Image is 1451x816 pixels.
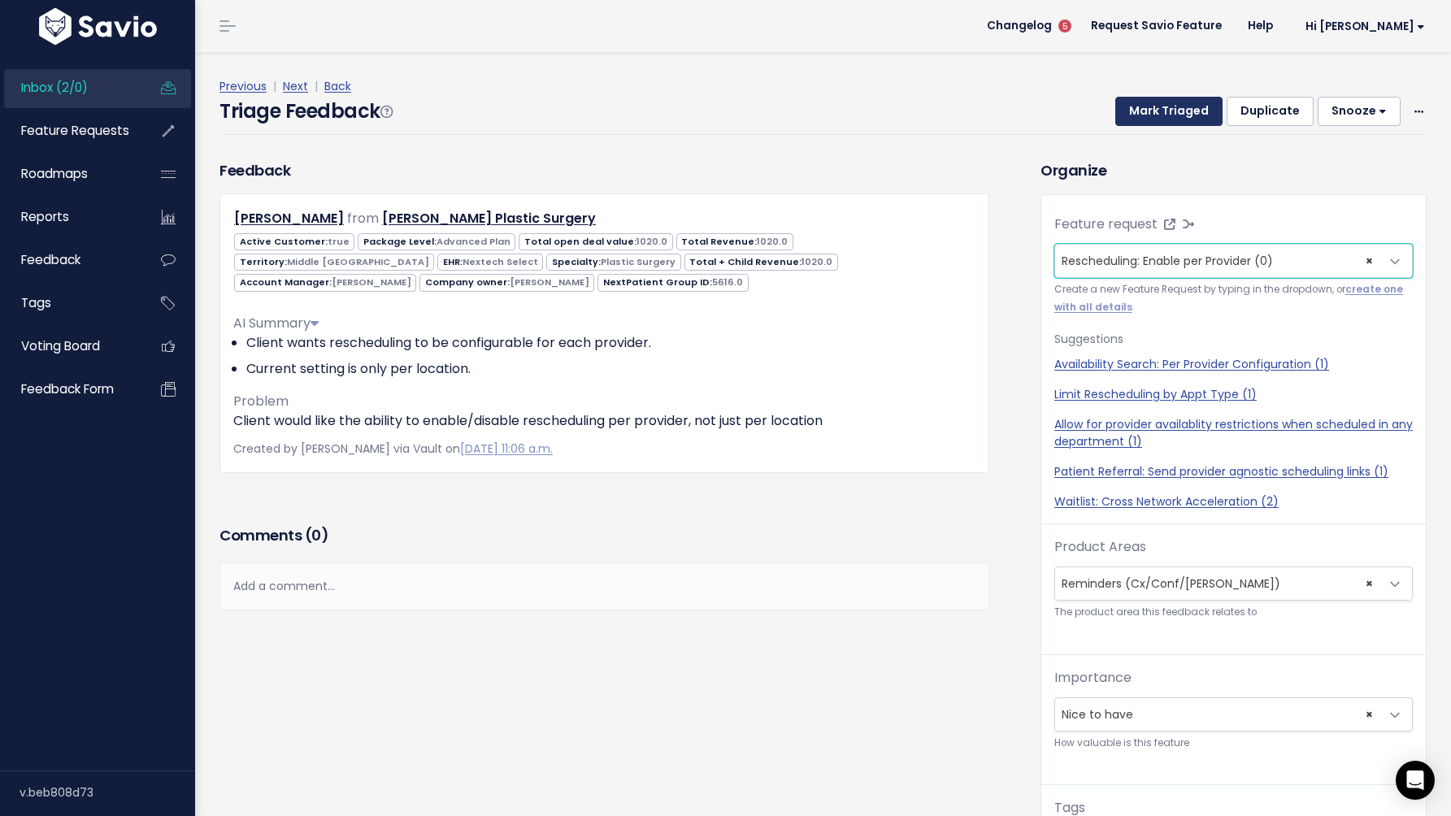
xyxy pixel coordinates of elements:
[21,294,51,311] span: Tags
[21,251,80,268] span: Feedback
[35,8,161,45] img: logo-white.9d6f32f41409.svg
[324,78,351,94] a: Back
[233,392,289,410] span: Problem
[219,97,392,126] h4: Triage Feedback
[1396,761,1435,800] div: Open Intercom Messenger
[233,441,553,457] span: Created by [PERSON_NAME] via Vault on
[4,69,135,106] a: Inbox (2/0)
[510,276,589,289] span: [PERSON_NAME]
[1054,493,1413,510] a: Waitlist: Cross Network Acceleration (2)
[1054,566,1413,601] span: Reminders (Cx/Conf/Resch)
[219,524,989,547] h3: Comments ( )
[234,274,416,291] span: Account Manager:
[4,371,135,408] a: Feedback form
[1366,567,1373,600] span: ×
[1366,698,1373,731] span: ×
[246,359,975,379] li: Current setting is only per location.
[1054,283,1403,313] a: create one with all details
[21,122,129,139] span: Feature Requests
[1235,14,1286,38] a: Help
[4,112,135,150] a: Feature Requests
[4,284,135,322] a: Tags
[1054,329,1413,349] p: Suggestions
[21,165,88,182] span: Roadmaps
[757,235,788,248] span: 1020.0
[246,333,975,353] li: Client wants rescheduling to be configurable for each provider.
[1054,463,1413,480] a: Patient Referral: Send provider agnostic scheduling links (1)
[419,274,594,291] span: Company owner:
[1054,668,1132,688] label: Importance
[460,441,553,457] a: [DATE] 11:06 a.m.
[597,274,748,291] span: NextPatient Group ID:
[4,328,135,365] a: Voting Board
[283,78,308,94] a: Next
[1366,245,1373,277] span: ×
[21,337,100,354] span: Voting Board
[219,78,267,94] a: Previous
[1054,281,1413,316] small: Create a new Feature Request by typing in the dropdown, or .
[1055,698,1379,731] span: Nice to have
[546,254,680,271] span: Specialty:
[1054,697,1413,731] span: Nice to have
[676,233,793,250] span: Total Revenue:
[21,380,114,397] span: Feedback form
[437,254,543,271] span: EHR:
[712,276,743,289] span: 5616.0
[1227,97,1314,126] button: Duplicate
[233,411,975,431] p: Client would like the ability to enable/disable rescheduling per provider, not just per location
[219,159,290,181] h3: Feedback
[1054,356,1413,373] a: Availability Search: Per Provider Configuration (1)
[1305,20,1425,33] span: Hi [PERSON_NAME]
[1062,253,1273,269] span: Rescheduling: Enable per Provider (0)
[332,276,411,289] span: [PERSON_NAME]
[802,255,832,268] span: 1020.0
[636,235,667,248] span: 1020.0
[437,235,510,248] span: Advanced Plan
[1058,20,1071,33] span: 5
[1055,567,1379,600] span: Reminders (Cx/Conf/Resch)
[234,209,344,228] a: [PERSON_NAME]
[270,78,280,94] span: |
[347,209,379,228] span: from
[4,198,135,236] a: Reports
[20,771,195,814] div: v.beb808d73
[987,20,1052,32] span: Changelog
[1286,14,1438,39] a: Hi [PERSON_NAME]
[358,233,515,250] span: Package Level:
[234,254,434,271] span: Territory:
[219,562,989,610] div: Add a comment...
[684,254,838,271] span: Total + Child Revenue:
[311,78,321,94] span: |
[463,255,538,268] span: Nextech Select
[601,255,676,268] span: Plastic Surgery
[1054,537,1146,557] label: Product Areas
[4,155,135,193] a: Roadmaps
[1318,97,1401,126] button: Snooze
[519,233,672,250] span: Total open deal value:
[1078,14,1235,38] a: Request Savio Feature
[234,233,354,250] span: Active Customer:
[287,255,429,268] span: Middle [GEOGRAPHIC_DATA]
[1040,159,1427,181] h3: Organize
[1054,735,1413,752] small: How valuable is this feature
[4,241,135,279] a: Feedback
[382,209,596,228] a: [PERSON_NAME] Plastic Surgery
[328,235,350,248] span: true
[1054,386,1413,403] a: Limit Rescheduling by Appt Type (1)
[21,79,88,96] span: Inbox (2/0)
[1115,97,1223,126] button: Mark Triaged
[1054,215,1158,234] label: Feature request
[1054,604,1413,621] small: The product area this feedback relates to
[233,314,319,332] span: AI Summary
[311,525,321,545] span: 0
[21,208,69,225] span: Reports
[1054,416,1413,450] a: Allow for provider availablity restrictions when scheduled in any department (1)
